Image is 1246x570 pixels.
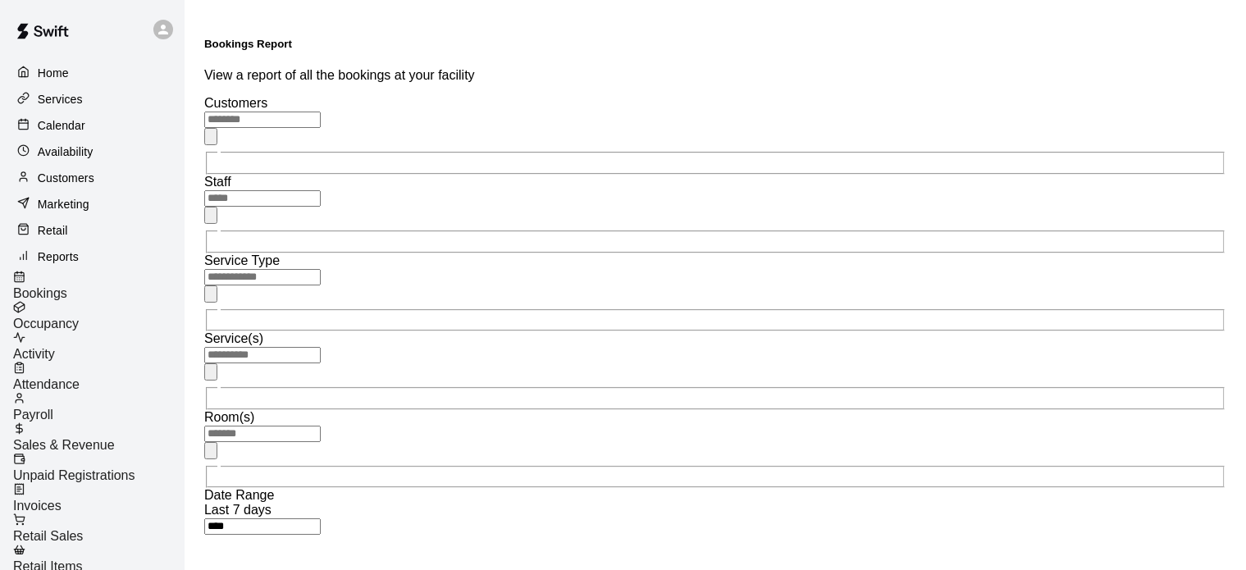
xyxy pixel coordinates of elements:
p: Availability [38,144,94,160]
a: Marketing [13,192,171,217]
span: Date Range [204,488,274,502]
p: Retail [38,222,68,239]
span: Payroll [13,408,53,422]
span: Invoices [13,499,62,513]
p: Calendar [38,117,85,134]
a: Attendance [13,362,185,392]
span: Attendance [13,377,80,391]
span: Customers [204,96,267,110]
p: View a report of all the bookings at your facility [204,68,1226,83]
span: Room(s) [204,410,254,424]
a: Sales & Revenue [13,422,185,453]
span: Occupancy [13,317,79,331]
span: Service Type [204,253,280,267]
a: Reports [13,244,171,269]
h5: Bookings Report [204,38,1226,50]
button: Open [204,285,217,303]
p: Marketing [38,196,89,212]
a: Home [13,61,171,85]
button: Open [204,363,217,381]
div: Last 7 days [204,503,1226,518]
span: Staff [204,175,231,189]
a: Occupancy [13,301,185,331]
p: Home [38,65,69,81]
p: Reports [38,249,79,265]
a: Unpaid Registrations [13,453,185,483]
a: Invoices [13,483,185,513]
span: Bookings [13,286,67,300]
span: Retail Sales [13,529,83,543]
p: Customers [38,170,94,186]
a: Customers [13,166,171,190]
a: Payroll [13,392,185,422]
span: Activity [13,347,55,361]
a: Activity [13,331,185,362]
a: Services [13,87,171,112]
a: Availability [13,139,171,164]
span: Sales & Revenue [13,438,115,452]
span: Service(s) [204,331,263,345]
a: Retail [13,218,171,243]
button: Open [204,128,217,145]
button: Open [204,207,217,224]
a: Calendar [13,113,171,138]
a: Retail Sales [13,513,185,544]
span: Unpaid Registrations [13,468,135,482]
p: Services [38,91,83,107]
a: Bookings [13,271,185,301]
button: Open [204,442,217,459]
